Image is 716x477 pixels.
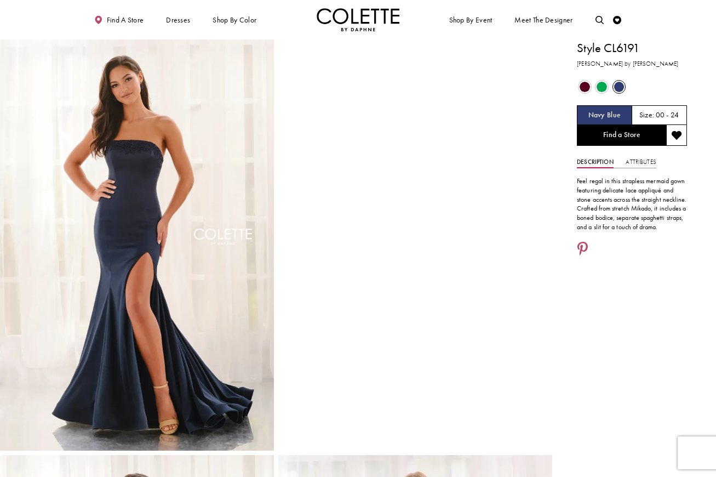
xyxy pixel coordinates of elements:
img: Colette by Daphne [317,8,400,31]
h1: Style CL6191 [577,39,687,57]
h3: [PERSON_NAME] by [PERSON_NAME] [577,59,687,69]
h5: 00 - 24 [656,111,679,120]
span: Shop by color [213,16,256,24]
span: Meet the designer [514,16,572,24]
h5: Chosen color [588,111,621,120]
span: Shop By Event [449,16,492,24]
div: Navy Blue [611,79,627,95]
div: Product color controls state depends on size chosen [577,78,687,95]
span: Dresses [166,16,190,24]
div: Burgundy [577,79,593,95]
video: Style CL6191 Colette by Daphne #1 autoplay loop mute video [278,39,552,177]
span: Shop by color [211,8,259,31]
a: Find a store [93,8,146,31]
div: Emerald [594,79,610,95]
span: Dresses [164,8,192,31]
span: Find a store [107,16,144,24]
a: Find a Store [577,125,666,146]
span: Size: [639,111,654,120]
button: Add to wishlist [666,125,687,146]
a: Toggle search [593,8,606,31]
span: Shop By Event [447,8,494,31]
a: Check Wishlist [611,8,624,31]
a: Share using Pinterest - Opens in new tab [577,242,588,258]
a: Meet the designer [513,8,575,31]
a: Visit Home Page [317,8,400,31]
a: Attributes [626,156,656,168]
a: Description [577,156,614,168]
p: Feel regal in this strapless mermaid gown featuring delicate lace appliqué and stone accents acro... [577,177,687,231]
